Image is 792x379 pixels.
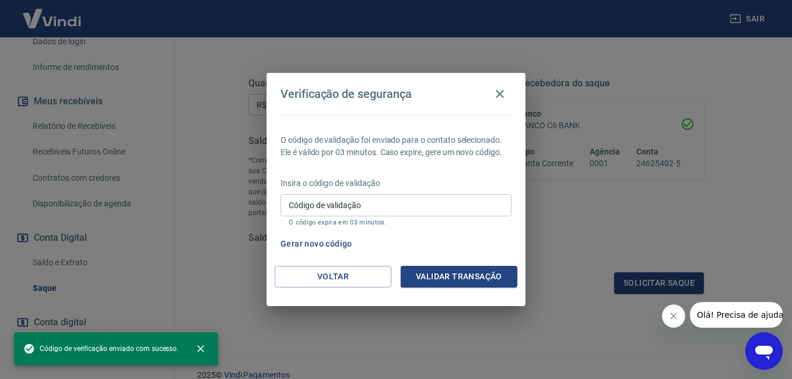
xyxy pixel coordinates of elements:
[275,266,391,287] button: Voltar
[662,304,685,328] iframe: Fechar mensagem
[188,336,213,362] button: close
[276,233,357,255] button: Gerar novo código
[281,87,412,101] h4: Verificação de segurança
[289,219,503,226] p: O código expira em 03 minutos.
[401,266,517,287] button: Validar transação
[690,302,783,328] iframe: Mensagem da empresa
[281,177,511,189] p: Insira o código de validação
[281,134,511,159] p: O código de validação foi enviado para o contato selecionado. Ele é válido por 03 minutos. Caso e...
[23,343,178,355] span: Código de verificação enviado com sucesso.
[7,8,98,17] span: Olá! Precisa de ajuda?
[745,332,783,370] iframe: Botão para abrir a janela de mensagens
